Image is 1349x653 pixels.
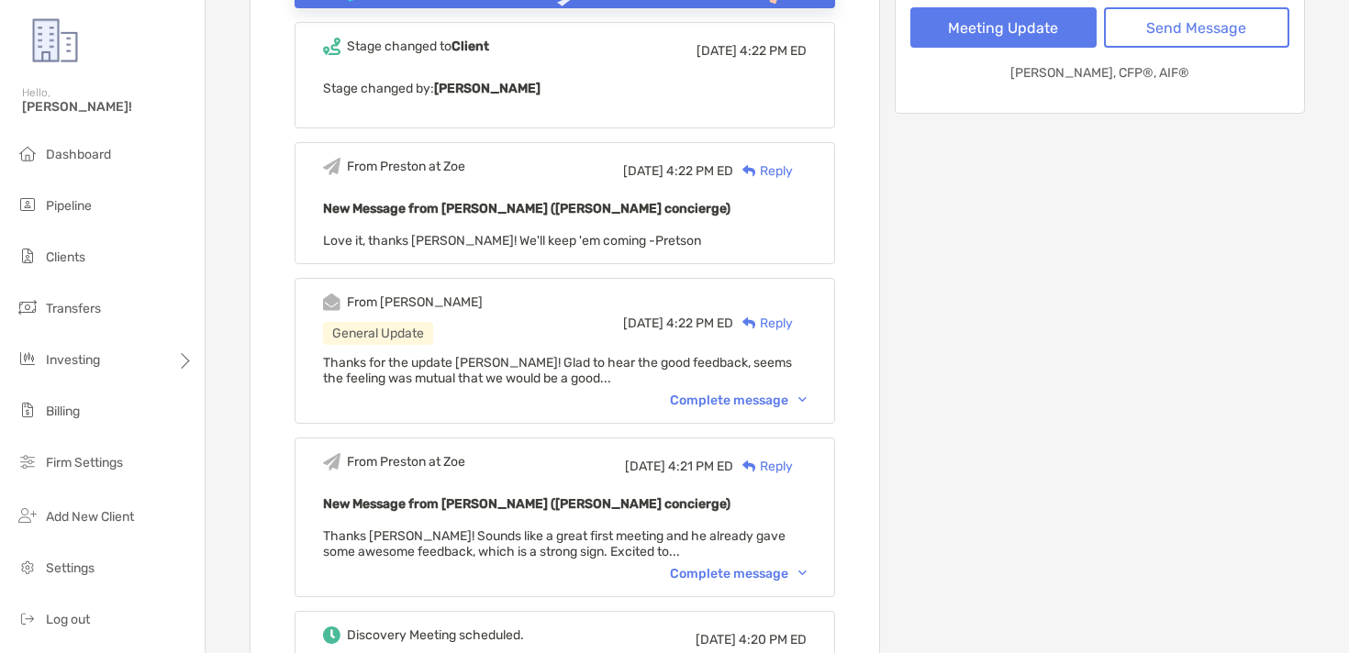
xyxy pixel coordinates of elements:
div: Reply [733,457,793,476]
div: Complete message [670,566,807,581]
span: [DATE] [625,459,665,474]
img: logout icon [17,607,39,629]
img: Event icon [323,38,340,55]
img: Reply icon [742,317,756,329]
img: Event icon [323,453,340,470]
img: transfers icon [17,296,39,318]
span: Firm Settings [46,455,123,470]
div: Stage changed to [347,39,489,54]
img: Reply icon [742,165,756,177]
span: [DATE] [696,632,736,647]
div: Discovery Meeting scheduled. [347,627,524,643]
span: Investing [46,352,100,368]
button: Send Message [1104,7,1290,48]
img: dashboard icon [17,142,39,164]
div: From Preston at Zoe [347,454,465,470]
span: Thanks [PERSON_NAME]! Sounds like a great first meeting and he already gave some awesome feedback... [323,528,786,559]
span: Thanks for the update [PERSON_NAME]! Glad to hear the good feedback, seems the feeling was mutual... [323,355,792,386]
img: Chevron icon [798,570,807,576]
img: billing icon [17,399,39,421]
span: Pipeline [46,198,92,214]
img: Event icon [323,626,340,644]
span: 4:22 PM ED [666,163,733,179]
b: [PERSON_NAME] [434,81,541,96]
span: Settings [46,560,95,576]
span: [PERSON_NAME]! [22,99,194,115]
img: Zoe Logo [22,7,88,73]
div: Reply [733,314,793,333]
span: Transfers [46,301,101,316]
div: From Preston at Zoe [347,159,465,174]
span: Add New Client [46,509,134,525]
img: pipeline icon [17,194,39,216]
span: Love it, thanks [PERSON_NAME]! We'll keep 'em coming -Pretson [323,233,701,249]
img: Event icon [323,293,340,311]
img: settings icon [17,556,39,578]
button: Meeting Update [910,7,1097,48]
b: Client [452,39,489,54]
img: firm-settings icon [17,450,39,472]
span: 4:21 PM ED [668,459,733,474]
img: Chevron icon [798,397,807,403]
span: Dashboard [46,147,111,162]
b: New Message from [PERSON_NAME] ([PERSON_NAME] concierge) [323,201,730,216]
div: Reply [733,161,793,181]
img: investing icon [17,348,39,370]
div: From [PERSON_NAME] [347,294,483,310]
img: Event icon [323,158,340,175]
span: [DATE] [623,315,663,331]
p: [PERSON_NAME], CFP®, AIF® [1010,61,1189,84]
span: Billing [46,404,80,419]
p: Stage changed by: [323,77,807,100]
img: clients icon [17,245,39,267]
span: 4:20 PM ED [739,632,807,647]
span: 4:22 PM ED [740,43,807,59]
span: [DATE] [697,43,737,59]
b: New Message from [PERSON_NAME] ([PERSON_NAME] concierge) [323,496,730,512]
span: Clients [46,249,85,265]
div: Complete message [670,393,807,408]
span: [DATE] [623,163,663,179]
img: Reply icon [742,460,756,472]
img: add_new_client icon [17,504,39,526]
div: General Update [323,322,433,345]
span: 4:22 PM ED [666,315,733,331]
span: Log out [46,612,90,627]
